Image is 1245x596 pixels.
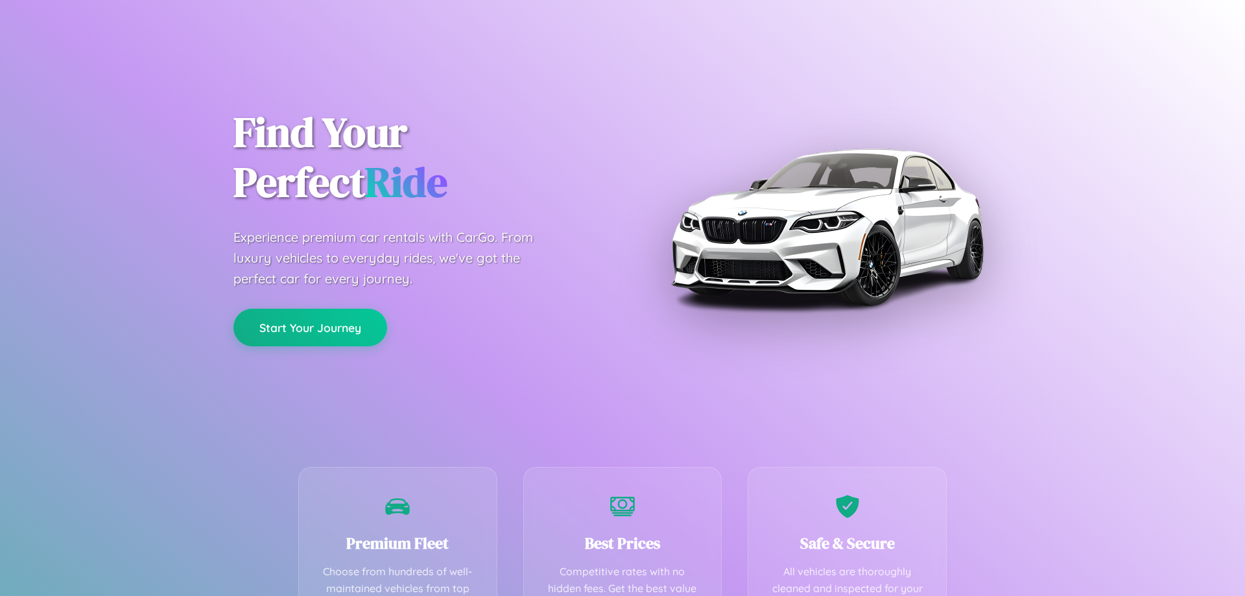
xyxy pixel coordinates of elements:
[543,532,702,554] h3: Best Prices
[233,309,387,346] button: Start Your Journey
[365,154,447,210] span: Ride
[665,65,989,389] img: Premium BMW car rental vehicle
[318,532,477,554] h3: Premium Fleet
[233,108,603,208] h1: Find Your Perfect
[768,532,927,554] h3: Safe & Secure
[233,227,558,289] p: Experience premium car rentals with CarGo. From luxury vehicles to everyday rides, we've got the ...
